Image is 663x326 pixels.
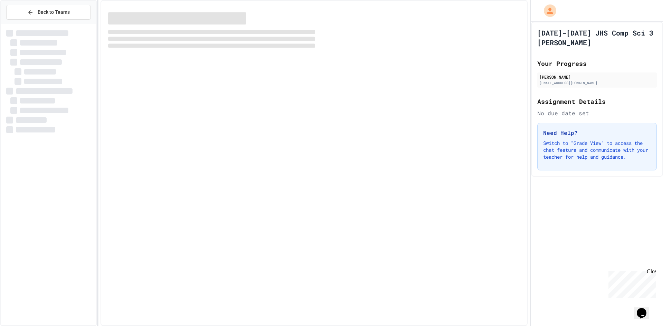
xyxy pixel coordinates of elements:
div: [EMAIL_ADDRESS][DOMAIN_NAME] [539,80,655,86]
div: My Account [537,3,558,19]
iframe: chat widget [606,268,656,298]
button: Back to Teams [6,5,91,20]
p: Switch to "Grade View" to access the chat feature and communicate with your teacher for help and ... [543,140,651,160]
div: Chat with us now!Close [3,3,48,44]
h2: Your Progress [537,59,657,68]
div: No due date set [537,109,657,117]
span: Back to Teams [38,9,70,16]
div: [PERSON_NAME] [539,74,655,80]
iframe: chat widget [634,298,656,319]
h2: Assignment Details [537,97,657,106]
h1: [DATE]-[DATE] JHS Comp Sci 3 [PERSON_NAME] [537,28,657,47]
h3: Need Help? [543,129,651,137]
